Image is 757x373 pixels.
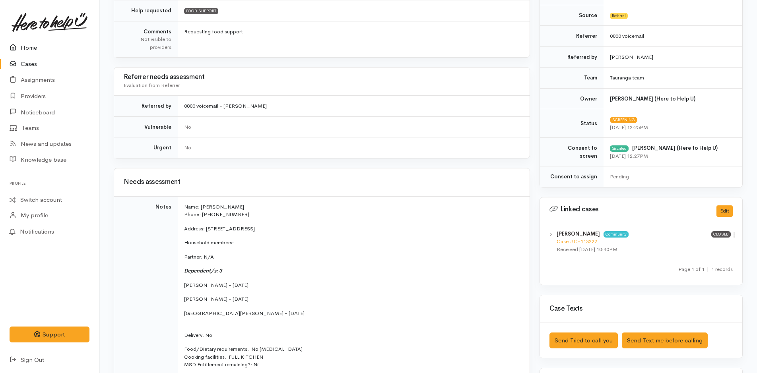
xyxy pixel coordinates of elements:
td: Vulnerable [114,116,178,137]
div: Granted [610,145,629,152]
span: Closed [711,231,731,238]
span: Evaluation from Referrer [124,82,180,89]
td: Source [540,5,604,26]
span: Screening [610,117,637,123]
p: [PERSON_NAME] - [DATE] [184,295,520,303]
td: Requesting food support [178,21,530,57]
div: [DATE] 12:25PM [610,124,733,131]
h6: Profile [10,178,89,189]
td: Consent to screen [540,138,604,166]
h3: Needs assessment [124,178,520,186]
span: | [707,266,709,273]
b: [PERSON_NAME] (Here to Help U) [632,145,718,151]
button: Send Tried to call you [549,332,618,349]
div: [DATE] 12:27PM [610,152,733,160]
td: Referred by [114,96,178,117]
div: Not visible to providers [124,35,171,51]
a: Case #C-113222 [557,238,597,245]
p: Name: [PERSON_NAME] Phone: [PHONE_NUMBER] [184,203,520,218]
div: Pending [610,173,733,181]
button: Edit [716,205,733,217]
span: Referral [610,13,628,19]
h3: Case Texts [549,305,733,313]
td: Help requested [114,0,178,21]
span: Tauranga team [610,74,644,81]
p: Household members: [184,239,520,247]
td: Referrer [540,26,604,47]
div: Received [DATE] 10:40PM [557,245,711,253]
small: Page 1 of 1 1 records [678,266,733,273]
p: Delivery: No [184,323,520,339]
td: Status [540,109,604,138]
div: No [184,144,520,152]
td: Urgent [114,137,178,158]
p: Food/Dietary requirements: No [MEDICAL_DATA] Cooking facilities: FULL KITCHEN MSD Entitlement rem... [184,345,520,369]
td: Referred by [540,46,604,68]
button: Support [10,327,89,343]
button: Send Text me before calling [622,332,708,349]
h3: Linked cases [549,205,707,213]
p: Address: [STREET_ADDRESS] [184,225,520,233]
td: Comments [114,21,178,57]
div: No [184,123,520,131]
b: [PERSON_NAME] (Here to Help U) [610,95,695,102]
td: 0800 voicemail - [PERSON_NAME] [178,96,530,117]
td: Owner [540,88,604,109]
h3: Referrer needs assessment [124,73,520,81]
span: Community [604,231,629,238]
p: Partner: N/A [184,253,520,261]
b: [PERSON_NAME] [557,230,600,237]
p: [GEOGRAPHIC_DATA][PERSON_NAME] - [DATE] [184,309,520,317]
td: 0800 voicemail [604,26,742,47]
p: [PERSON_NAME] - [DATE] [184,281,520,289]
td: Consent to assign [540,166,604,187]
span: FOOD SUPPORT [184,8,218,14]
td: Team [540,68,604,89]
td: [PERSON_NAME] [604,46,742,68]
i: Dependent/s: 3 [184,267,222,274]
